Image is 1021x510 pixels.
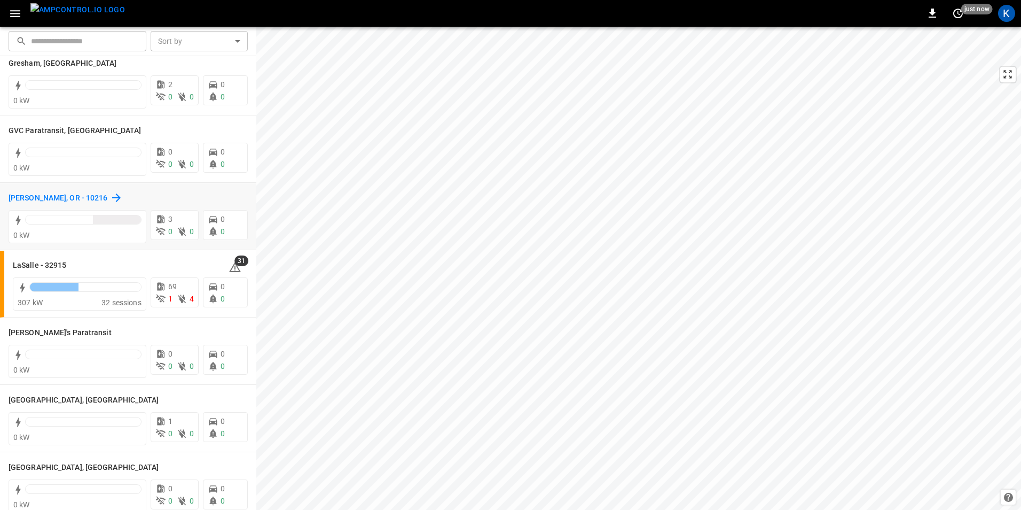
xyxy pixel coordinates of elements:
span: 69 [168,282,177,291]
span: 0 [190,429,194,438]
span: 0 [190,497,194,505]
span: 0 [190,92,194,101]
span: 3 [168,215,172,223]
span: 0 [168,160,172,168]
span: 0 [221,350,225,358]
span: just now [961,4,993,14]
span: 2 [168,80,172,89]
span: 0 [221,417,225,426]
canvas: Map [256,27,1021,510]
span: 0 [221,429,225,438]
span: 0 [190,362,194,370]
span: 0 [221,160,225,168]
span: 0 [190,160,194,168]
span: 0 [168,362,172,370]
span: 0 [221,484,225,493]
span: 0 [168,497,172,505]
h6: Maggie's Paratransit [9,327,112,339]
span: 0 kW [13,500,30,509]
span: 0 [221,295,225,303]
span: 0 [190,227,194,236]
span: 0 [221,215,225,223]
span: 0 kW [13,164,30,172]
span: 0 [221,282,225,291]
span: 0 [221,80,225,89]
h6: Hubbard, OR - 10216 [9,192,108,204]
span: 0 [221,227,225,236]
span: 0 [168,227,172,236]
span: 0 [168,484,172,493]
span: 31 [234,256,248,266]
span: 1 [168,295,172,303]
span: 32 sessions [101,298,142,307]
span: 1 [168,417,172,426]
h6: GVC Paratransit, NY [9,125,141,137]
div: profile-icon [998,5,1015,22]
span: 0 [221,148,225,156]
span: 0 [168,148,172,156]
button: set refresh interval [949,5,967,22]
h6: Gresham, OR [9,58,117,69]
span: 307 kW [18,298,43,307]
span: 0 [221,362,225,370]
img: ampcontrol.io logo [30,3,125,17]
h6: LaSalle - 32915 [13,260,67,272]
span: 0 kW [13,433,30,442]
h6: Middletown, PA [9,462,159,474]
span: 0 kW [13,366,30,374]
span: 0 [168,429,172,438]
h6: Maywood, IL [9,395,159,406]
span: 0 kW [13,231,30,239]
span: 0 [221,92,225,101]
span: 0 [168,350,172,358]
span: 0 [168,92,172,101]
span: 4 [190,295,194,303]
span: 0 [221,497,225,505]
span: 0 kW [13,96,30,105]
